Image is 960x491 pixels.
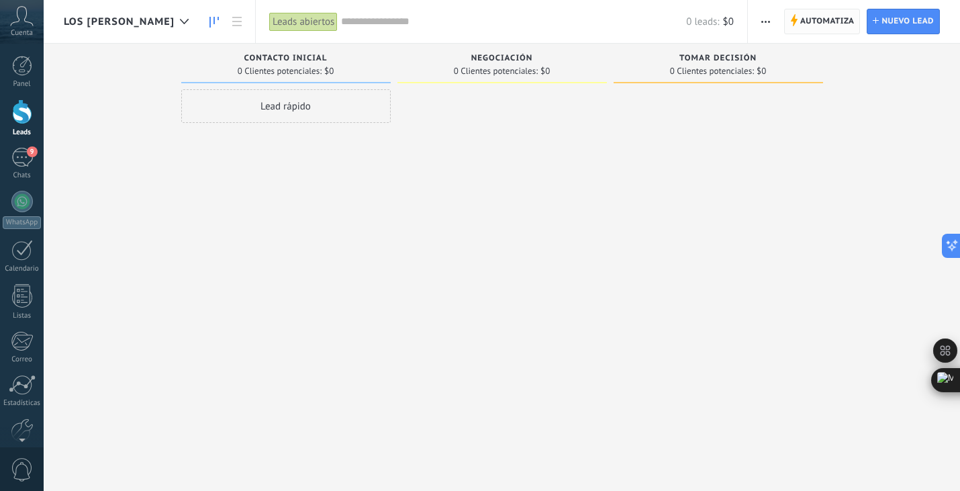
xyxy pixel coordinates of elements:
[471,54,533,63] span: Negociación
[756,9,775,34] button: Más
[800,9,855,34] span: Automatiza
[3,265,42,273] div: Calendario
[3,399,42,408] div: Estadísticas
[11,29,33,38] span: Cuenta
[540,67,550,75] span: $0
[404,54,600,65] div: Negociación
[181,89,391,123] div: Lead rápido
[188,54,384,65] div: Contacto inicial
[723,15,734,28] span: $0
[324,67,334,75] span: $0
[686,15,719,28] span: 0 leads:
[3,355,42,364] div: Correo
[3,216,41,229] div: WhatsApp
[784,9,861,34] a: Automatiza
[454,67,538,75] span: 0 Clientes potenciales:
[3,128,42,137] div: Leads
[27,146,38,157] span: 9
[3,312,42,320] div: Listas
[670,67,754,75] span: 0 Clientes potenciales:
[203,9,226,35] a: Leads
[757,67,766,75] span: $0
[867,9,940,34] a: Nuevo lead
[269,12,338,32] div: Leads abiertos
[64,15,175,28] span: LOS [PERSON_NAME]
[244,54,328,63] span: Contacto inicial
[881,9,934,34] span: Nuevo lead
[679,54,757,63] span: Tomar decisión
[3,171,42,180] div: Chats
[226,9,248,35] a: Lista
[3,80,42,89] div: Panel
[238,67,322,75] span: 0 Clientes potenciales:
[620,54,816,65] div: Tomar decisión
